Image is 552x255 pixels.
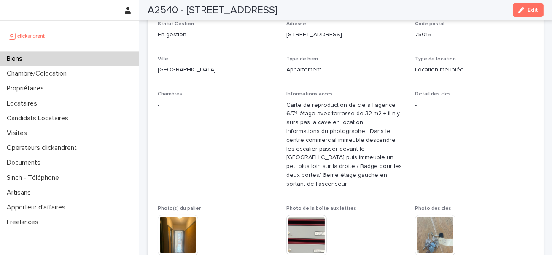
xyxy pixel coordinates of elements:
[3,114,75,122] p: Candidats Locataires
[3,144,83,152] p: Operateurs clickandrent
[3,55,29,63] p: Biens
[3,84,51,92] p: Propriétaires
[3,70,73,78] p: Chambre/Colocation
[158,206,201,211] span: Photo(s) du palier
[415,92,451,97] span: Détail des clés
[158,92,182,97] span: Chambres
[158,22,194,27] span: Statut Gestion
[415,22,444,27] span: Code postal
[286,57,318,62] span: Type de bien
[158,57,168,62] span: Ville
[415,57,456,62] span: Type de location
[286,65,405,74] p: Appartement
[415,206,451,211] span: Photo des clés
[3,218,45,226] p: Freelances
[286,22,306,27] span: Adresse
[415,101,533,110] p: -
[158,30,276,39] p: En gestion
[3,189,38,197] p: Artisans
[3,129,34,137] p: Visites
[158,101,276,110] p: -
[513,3,544,17] button: Edit
[415,30,533,39] p: 75015
[3,159,47,167] p: Documents
[3,203,72,212] p: Apporteur d'affaires
[286,101,405,189] p: Carte de reproduction de clé à l'agence 6/7ᵉ étage avec terrasse de 32 m2 + il n'y aura pas la ca...
[7,27,48,44] img: UCB0brd3T0yccxBKYDjQ
[158,65,276,74] p: [GEOGRAPHIC_DATA]
[528,7,538,13] span: Edit
[286,206,356,211] span: Photo de la boîte aux lettres
[415,65,533,74] p: Location meublée
[3,174,66,182] p: Sinch - Téléphone
[148,4,277,16] h2: A2540 - [STREET_ADDRESS]
[286,92,333,97] span: Informations accès
[3,100,44,108] p: Locataires
[286,30,405,39] p: [STREET_ADDRESS]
